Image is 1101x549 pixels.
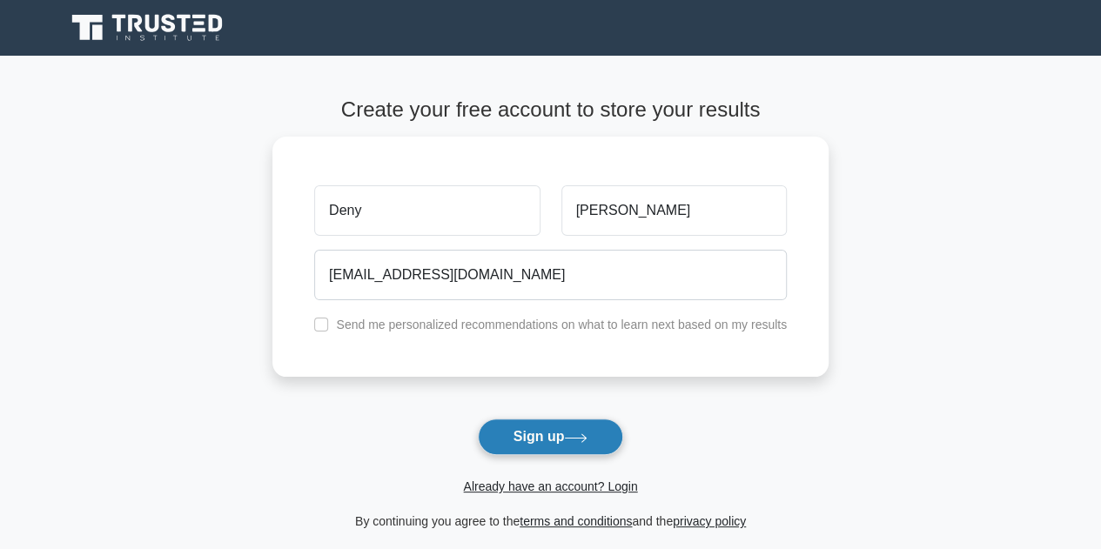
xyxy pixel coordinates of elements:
a: privacy policy [673,514,746,528]
input: Last name [561,185,787,236]
div: By continuing you agree to the and the [262,511,839,532]
a: Already have an account? Login [463,479,637,493]
h4: Create your free account to store your results [272,97,829,123]
label: Send me personalized recommendations on what to learn next based on my results [336,318,787,331]
button: Sign up [478,418,624,455]
input: First name [314,185,540,236]
a: terms and conditions [520,514,632,528]
input: Email [314,250,787,300]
